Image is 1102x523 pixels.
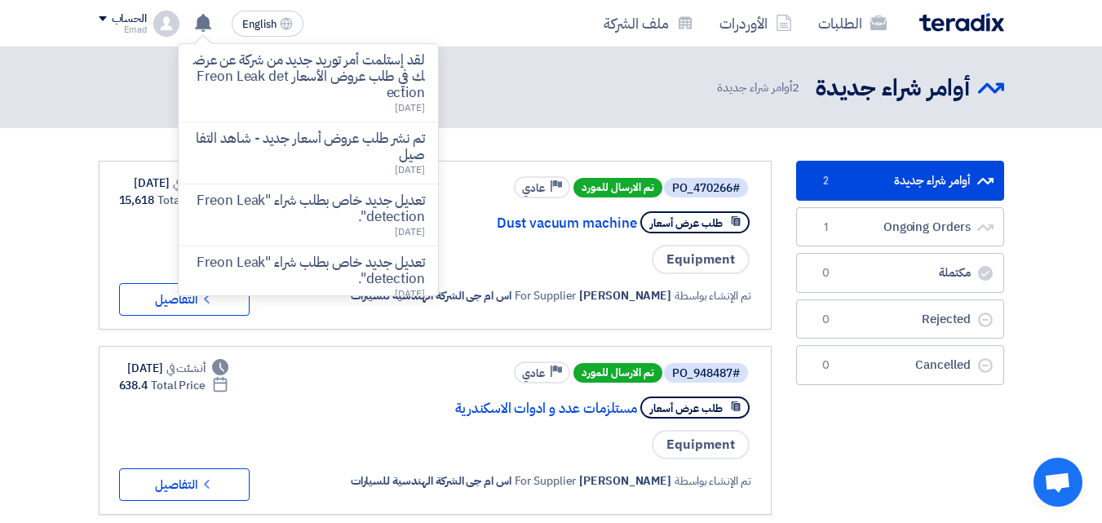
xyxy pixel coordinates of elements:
img: profile_test.png [153,11,179,37]
span: Equipment [652,430,750,459]
span: اس ام جى الشركة الهندسية للسيارات [351,287,511,304]
span: عادي [522,366,545,381]
span: 0 [817,357,836,374]
a: Cancelled0 [796,345,1004,385]
span: طلب عرض أسعار [650,215,723,231]
button: التفاصيل [119,283,250,316]
img: Teradix logo [919,13,1004,32]
span: [DATE] [395,224,424,239]
p: تعديل جديد خاص بطلب شراء "Freon Leak detection". [192,193,425,225]
a: ملف الشركة [591,4,706,42]
a: أوامر شراء جديدة2 [796,161,1004,201]
span: 0 [817,312,836,328]
div: [DATE] [134,175,235,192]
span: 2 [817,173,836,189]
div: #PO_470266 [672,183,740,194]
div: الحساب [112,12,147,26]
p: لقد إستلمت أمر توريد جديد من شركة عن عرضك في طلب عروض الأسعار Freon Leak detection [192,52,425,101]
span: 1 [817,219,836,236]
span: عادي [522,180,545,196]
p: تم نشر طلب عروض أسعار جديد - شاهد التفاصيل [192,131,425,163]
span: [PERSON_NAME] [579,287,671,304]
a: Rejected0 [796,299,1004,339]
span: أنشئت في [173,175,212,192]
span: تم الارسال للمورد [573,178,662,197]
span: تم الإنشاء بواسطة [675,472,750,490]
span: Equipment [652,245,750,274]
span: [DATE] [395,286,424,301]
button: English [232,11,303,37]
span: Total Price [151,377,206,394]
span: أنشئت في [166,360,206,377]
span: [PERSON_NAME] [579,472,671,490]
div: 15,618 [119,192,235,209]
span: For Supplier [515,287,577,304]
div: 638.4 [119,377,228,394]
a: Open chat [1033,458,1082,507]
span: [DATE] [395,162,424,177]
a: Ongoing Orders1 [796,207,1004,247]
span: For Supplier [515,472,577,490]
a: الطلبات [805,4,900,42]
span: اس ام جى الشركة الهندسية للسيارات [351,472,511,490]
span: English [242,19,277,30]
a: مستلزمات عدد و ادوات الاسكندرية [311,401,637,416]
span: [DATE] [395,100,424,115]
div: [DATE] [127,360,228,377]
span: تم الإنشاء بواسطة [675,287,750,304]
span: طلب عرض أسعار [650,401,723,416]
a: Dust vacuum machine [311,216,637,231]
div: Emad [99,25,147,34]
span: 0 [817,265,836,281]
button: التفاصيل [119,468,250,501]
a: مكتملة0 [796,253,1004,293]
span: 2 [792,78,799,96]
p: تعديل جديد خاص بطلب شراء "Freon Leak detection". [192,255,425,287]
span: أوامر شراء جديدة [717,78,802,97]
div: #PO_948487 [672,368,740,379]
a: الأوردرات [706,4,805,42]
span: Total Price [157,192,212,209]
h2: أوامر شراء جديدة [816,73,970,104]
span: تم الارسال للمورد [573,363,662,383]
